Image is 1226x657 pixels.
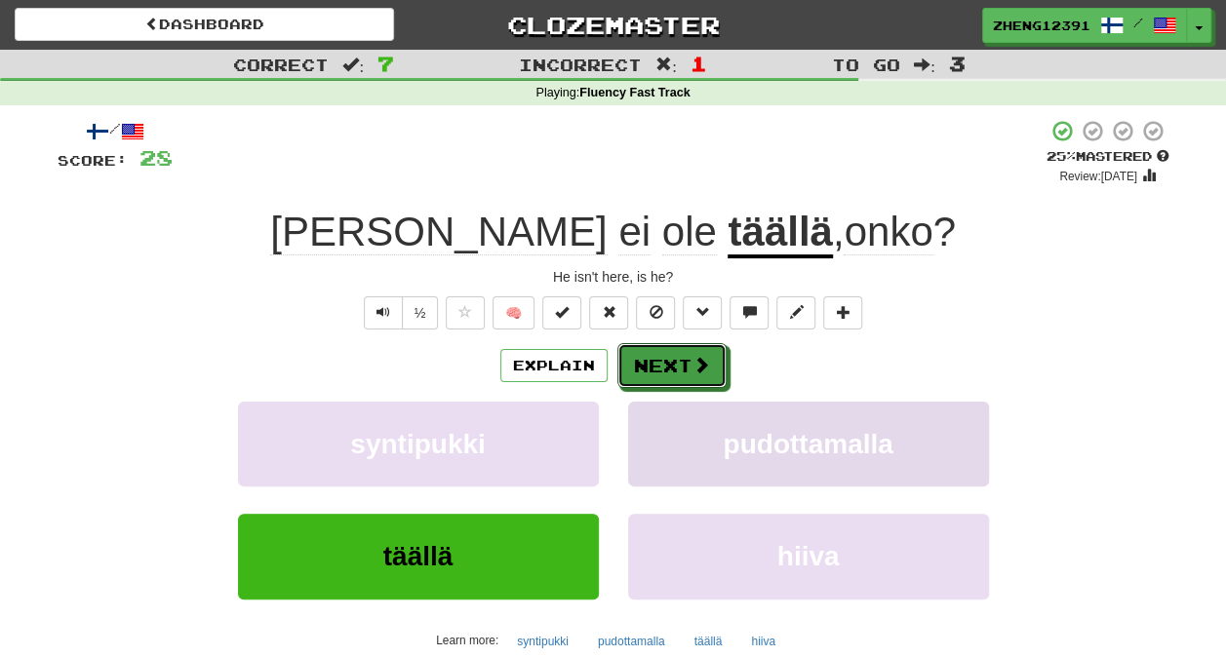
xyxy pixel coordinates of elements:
[542,296,581,329] button: Set this sentence to 100% Mastered (alt+m)
[844,209,932,255] span: onko
[833,209,956,255] span: , ?
[506,627,579,656] button: syntipukki
[628,402,989,486] button: pudottamalla
[58,267,1169,287] div: He isn't here, is he?
[58,152,128,169] span: Score:
[15,8,394,41] a: Dashboard
[402,296,439,329] button: ½
[617,343,727,388] button: Next
[446,296,485,329] button: Favorite sentence (alt+f)
[519,55,642,74] span: Incorrect
[618,209,651,255] span: ei
[823,296,862,329] button: Add to collection (alt+a)
[233,55,329,74] span: Correct
[364,296,403,329] button: Play sentence audio (ctl+space)
[238,402,599,486] button: syntipukki
[683,296,722,329] button: Grammar (alt+g)
[628,514,989,599] button: hiiva
[832,55,900,74] span: To go
[350,429,485,459] span: syntipukki
[436,634,498,647] small: Learn more:
[270,209,607,255] span: [PERSON_NAME]
[728,209,832,258] u: täällä
[723,429,892,459] span: pudottamalla
[587,627,676,656] button: pudottamalla
[493,296,534,329] button: 🧠
[377,52,394,75] span: 7
[383,541,454,571] span: täällä
[777,541,840,571] span: hiiva
[776,296,815,329] button: Edit sentence (alt+d)
[730,296,769,329] button: Discuss sentence (alt+u)
[949,52,966,75] span: 3
[993,17,1090,34] span: zheng12391
[982,8,1187,43] a: zheng12391 /
[1059,170,1137,183] small: Review: [DATE]
[342,57,364,73] span: :
[589,296,628,329] button: Reset to 0% Mastered (alt+r)
[636,296,675,329] button: Ignore sentence (alt+i)
[655,57,677,73] span: :
[238,514,599,599] button: täällä
[58,119,173,143] div: /
[684,627,733,656] button: täällä
[740,627,786,656] button: hiiva
[579,86,690,99] strong: Fluency Fast Track
[139,145,173,170] span: 28
[1047,148,1076,164] span: 25 %
[662,209,717,255] span: ole
[1133,16,1143,29] span: /
[691,52,707,75] span: 1
[914,57,935,73] span: :
[500,349,608,382] button: Explain
[360,296,439,329] div: Text-to-speech controls
[423,8,803,42] a: Clozemaster
[1047,148,1169,166] div: Mastered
